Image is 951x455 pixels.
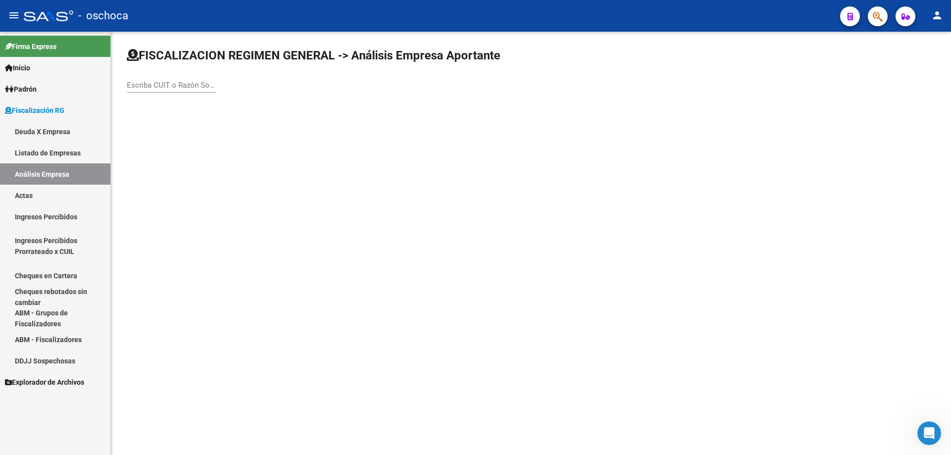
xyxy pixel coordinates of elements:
[127,48,500,63] h1: FISCALIZACION REGIMEN GENERAL -> Análisis Empresa Aportante
[931,9,943,21] mat-icon: person
[5,105,64,116] span: Fiscalización RG
[78,5,128,27] span: - oschoca
[8,9,20,21] mat-icon: menu
[917,421,941,445] iframe: Intercom live chat
[5,62,30,73] span: Inicio
[5,84,37,95] span: Padrón
[5,41,56,52] span: Firma Express
[5,377,84,388] span: Explorador de Archivos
